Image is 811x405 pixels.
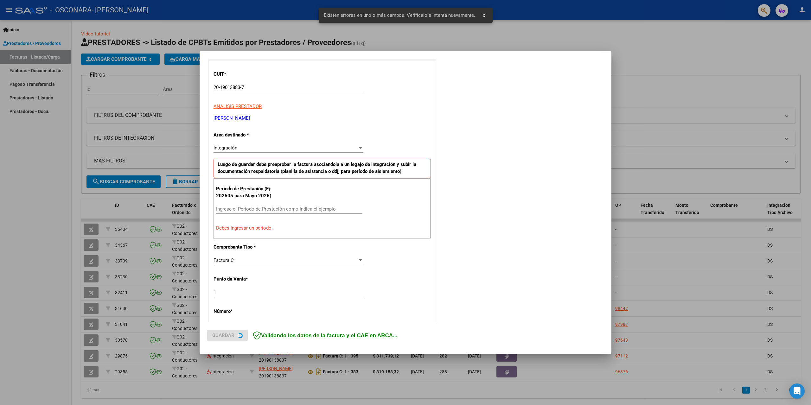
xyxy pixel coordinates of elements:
[483,12,485,18] span: x
[478,9,490,21] button: x
[214,115,431,122] p: [PERSON_NAME]
[216,185,280,199] p: Período de Prestación (Ej: 202505 para Mayo 2025)
[214,257,234,263] span: Factura C
[207,330,248,341] button: Guardar
[214,131,279,139] p: Area destinado *
[324,12,475,18] span: Existen errores en uno o más campos. Verifícalo e intenta nuevamente.
[214,145,237,151] span: Integración
[253,332,397,339] span: Validando los datos de la factura y el CAE en ARCA...
[214,71,279,78] p: CUIT
[214,275,279,283] p: Punto de Venta
[216,225,428,232] p: Debes ingresar un período.
[789,383,805,399] div: Open Intercom Messenger
[214,104,262,109] span: ANALISIS PRESTADOR
[218,161,416,174] strong: Luego de guardar debe preaprobar la factura asociandola a un legajo de integración y subir la doc...
[214,244,279,251] p: Comprobante Tipo *
[212,332,234,338] span: Guardar
[214,308,279,315] p: Número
